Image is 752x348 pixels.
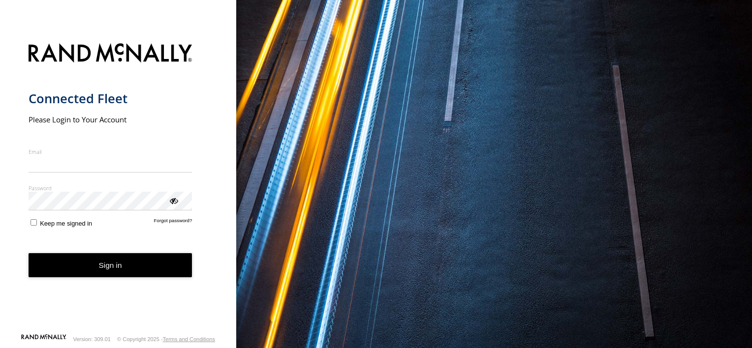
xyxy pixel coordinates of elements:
input: Keep me signed in [31,219,37,226]
a: Terms and Conditions [163,336,215,342]
form: main [29,37,208,333]
span: Keep me signed in [40,220,92,227]
label: Password [29,184,192,192]
a: Forgot password? [154,218,192,227]
div: ViewPassword [168,195,178,205]
h2: Please Login to Your Account [29,115,192,124]
div: © Copyright 2025 - [117,336,215,342]
img: Rand McNally [29,41,192,66]
h1: Connected Fleet [29,90,192,107]
div: Version: 309.01 [73,336,111,342]
button: Sign in [29,253,192,277]
label: Email [29,148,192,155]
a: Visit our Website [21,334,66,344]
